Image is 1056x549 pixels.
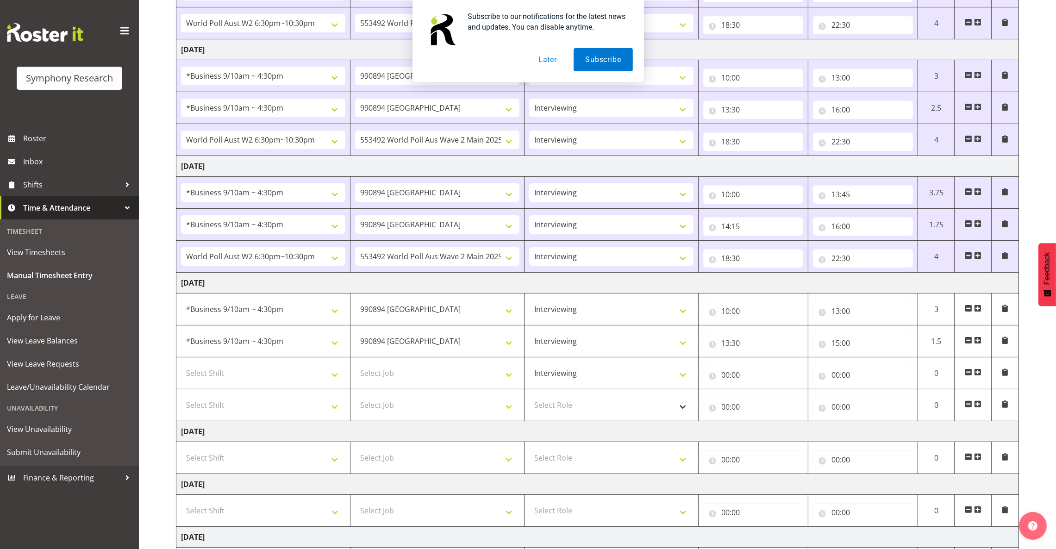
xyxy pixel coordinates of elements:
a: Leave/Unavailability Calendar [2,375,137,399]
td: 0 [918,442,955,474]
td: 4 [918,124,955,156]
input: Click to select... [703,249,803,268]
input: Click to select... [813,302,913,320]
td: 0 [918,357,955,389]
a: View Leave Requests [2,352,137,375]
span: View Leave Requests [7,357,132,371]
span: Leave/Unavailability Calendar [7,380,132,394]
td: 1.75 [918,209,955,241]
input: Click to select... [703,100,803,119]
input: Click to select... [813,249,913,268]
button: Later [527,48,569,71]
input: Click to select... [703,450,803,469]
a: Apply for Leave [2,306,137,329]
span: Apply for Leave [7,311,132,324]
td: 1.5 [918,325,955,357]
div: Timesheet [2,222,137,241]
img: help-xxl-2.png [1028,521,1037,530]
td: [DATE] [176,527,1019,548]
td: 3.75 [918,177,955,209]
div: Leave [2,287,137,306]
input: Click to select... [813,450,913,469]
span: View Timesheets [7,245,132,259]
input: Click to select... [813,334,913,352]
input: Click to select... [813,398,913,416]
a: View Unavailability [2,418,137,441]
span: Feedback [1043,252,1051,285]
td: [DATE] [176,474,1019,495]
input: Click to select... [813,185,913,204]
input: Click to select... [703,503,803,522]
td: 2.5 [918,92,955,124]
input: Click to select... [703,217,803,236]
span: Manual Timesheet Entry [7,268,132,282]
td: [DATE] [176,156,1019,177]
input: Click to select... [703,366,803,384]
input: Click to select... [703,398,803,416]
span: Time & Attendance [23,201,120,215]
input: Click to select... [703,132,803,151]
td: [DATE] [176,273,1019,293]
input: Click to select... [703,302,803,320]
div: Unavailability [2,399,137,418]
span: Inbox [23,155,134,168]
span: View Unavailability [7,422,132,436]
a: View Timesheets [2,241,137,264]
button: Feedback - Show survey [1038,243,1056,306]
td: 4 [918,241,955,273]
a: View Leave Balances [2,329,137,352]
img: notification icon [424,11,461,48]
button: Subscribe [574,48,632,71]
input: Click to select... [813,132,913,151]
input: Click to select... [813,217,913,236]
input: Click to select... [813,366,913,384]
span: Roster [23,131,134,145]
input: Click to select... [703,334,803,352]
span: Finance & Reporting [23,471,120,485]
input: Click to select... [813,100,913,119]
input: Click to select... [813,503,913,522]
a: Manual Timesheet Entry [2,264,137,287]
input: Click to select... [703,185,803,204]
div: Subscribe to our notifications for the latest news and updates. You can disable anytime. [461,11,633,32]
a: Submit Unavailability [2,441,137,464]
td: 3 [918,293,955,325]
td: 0 [918,389,955,421]
span: Submit Unavailability [7,445,132,459]
td: 0 [918,495,955,527]
td: [DATE] [176,421,1019,442]
span: Shifts [23,178,120,192]
span: View Leave Balances [7,334,132,348]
